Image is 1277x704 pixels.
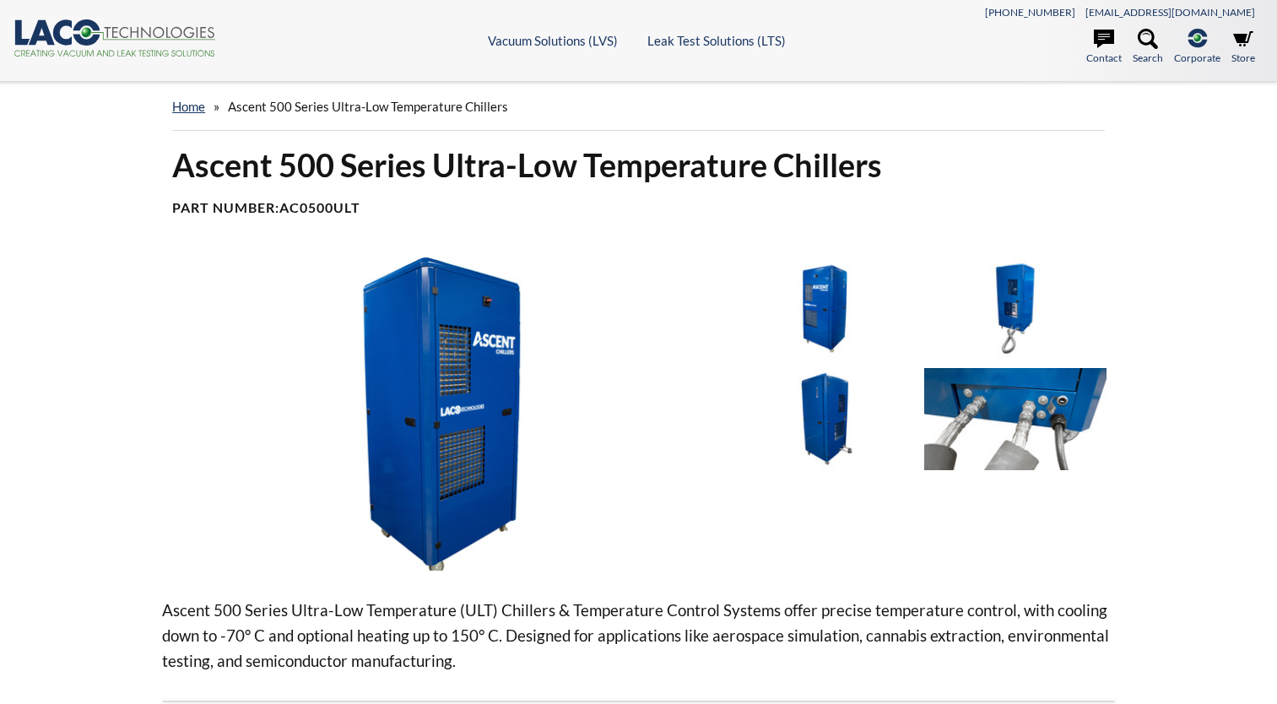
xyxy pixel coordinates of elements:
[162,257,720,571] img: Ascent Chiller 500 Series Image 1
[924,368,1107,470] img: Ascent Chiller 500 Series Image 5
[172,99,205,114] a: home
[647,33,786,48] a: Leak Test Solutions (LTS)
[924,257,1107,360] img: Ascent Chiller 500 Series Image 3
[985,6,1075,19] a: [PHONE_NUMBER]
[162,598,1115,674] p: Ascent 500 Series Ultra-Low Temperature (ULT) Chillers & Temperature Control Systems offer precis...
[1174,50,1220,66] span: Corporate
[1231,29,1255,66] a: Store
[733,368,916,470] img: Ascent Chiller 500 Series Image 4
[172,83,1105,131] div: »
[172,144,1105,186] h1: Ascent 500 Series Ultra-Low Temperature Chillers
[172,199,1105,217] h4: Part Number:
[1085,6,1255,19] a: [EMAIL_ADDRESS][DOMAIN_NAME]
[279,199,360,215] b: AC0500ULT
[488,33,618,48] a: Vacuum Solutions (LVS)
[228,99,508,114] span: Ascent 500 Series Ultra-Low Temperature Chillers
[733,257,916,360] img: Ascent Chiller 500 Series Image 2
[1086,29,1122,66] a: Contact
[1133,29,1163,66] a: Search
